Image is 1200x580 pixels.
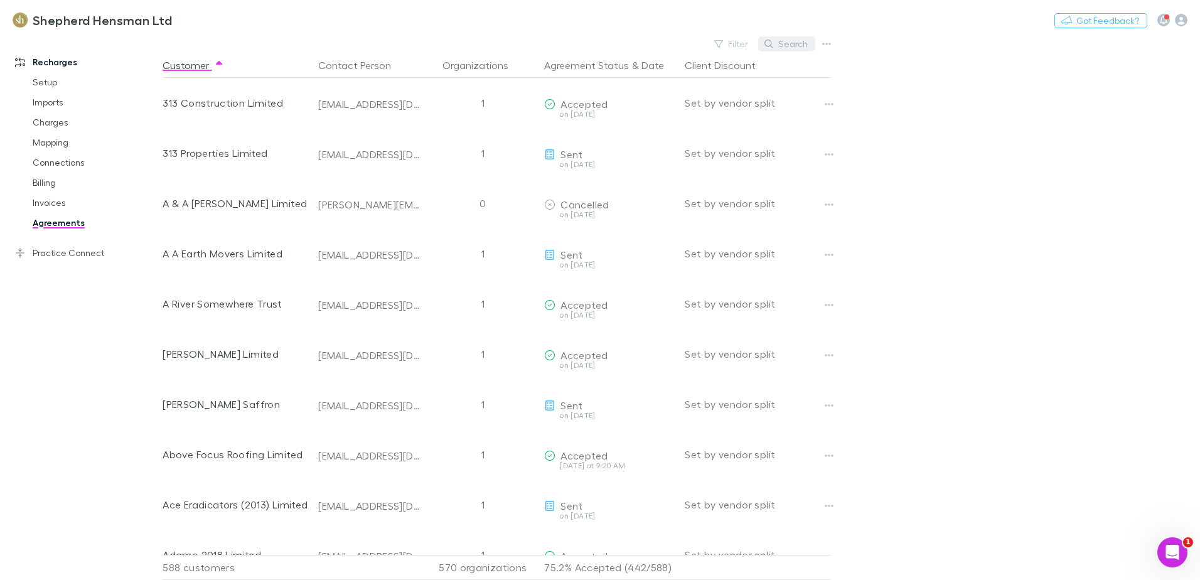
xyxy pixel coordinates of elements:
div: Set by vendor split [685,178,830,228]
div: 1 [426,329,539,379]
div: 1 [426,279,539,329]
div: Set by vendor split [685,279,830,329]
span: Sent [560,249,582,260]
a: Imports [20,92,169,112]
div: Set by vendor split [685,379,830,429]
div: [PERSON_NAME] Saffron [163,379,308,429]
button: Agreement Status [544,53,629,78]
button: Got Feedback? [1054,13,1147,28]
span: 1 [1183,537,1193,547]
div: & [544,53,675,78]
span: Accepted [560,98,608,110]
a: Setup [20,72,169,92]
div: Set by vendor split [685,329,830,379]
div: 1 [426,429,539,480]
button: Contact Person [318,53,406,78]
iframe: Intercom live chat [1157,537,1187,567]
div: [PERSON_NAME] Limited [163,329,308,379]
a: Agreements [20,213,169,233]
div: on [DATE] [544,261,675,269]
div: on [DATE] [544,412,675,419]
div: Set by vendor split [685,480,830,530]
span: Sent [560,148,582,160]
div: Above Focus Roofing Limited [163,429,308,480]
p: 75.2% Accepted (442/588) [544,556,675,579]
div: [EMAIL_ADDRESS][DOMAIN_NAME] [318,249,421,261]
div: Set by vendor split [685,228,830,279]
div: [EMAIL_ADDRESS][DOMAIN_NAME] [318,399,421,412]
div: [EMAIL_ADDRESS][DOMAIN_NAME] [318,550,421,562]
span: Accepted [560,550,608,562]
div: 570 organizations [426,555,539,580]
div: [EMAIL_ADDRESS][DOMAIN_NAME] [318,500,421,512]
div: on [DATE] [544,211,675,218]
h3: Shepherd Hensman Ltd [33,13,172,28]
div: 0 [426,178,539,228]
a: Invoices [20,193,169,213]
div: Set by vendor split [685,128,830,178]
div: 1 [426,128,539,178]
a: Recharges [3,52,169,72]
div: 588 customers [163,555,313,580]
div: on [DATE] [544,512,675,520]
a: Mapping [20,132,169,153]
div: 1 [426,78,539,128]
div: on [DATE] [544,161,675,168]
div: [EMAIL_ADDRESS][DOMAIN_NAME] [318,299,421,311]
div: 1 [426,379,539,429]
div: A A Earth Movers Limited [163,228,308,279]
a: Practice Connect [3,243,169,263]
div: Set by vendor split [685,78,830,128]
button: Filter [708,36,756,51]
span: Accepted [560,449,608,461]
div: [DATE] at 9:20 AM [544,462,675,470]
div: Set by vendor split [685,530,830,580]
div: 1 [426,530,539,580]
div: A River Somewhere Trust [163,279,308,329]
div: Ace Eradicators (2013) Limited [163,480,308,530]
div: [PERSON_NAME][EMAIL_ADDRESS][DOMAIN_NAME] [318,198,421,211]
div: [EMAIL_ADDRESS][DOMAIN_NAME] [318,349,421,362]
a: Billing [20,173,169,193]
img: Shepherd Hensman Ltd's Logo [13,13,28,28]
a: Shepherd Hensman Ltd [5,5,179,35]
div: on [DATE] [544,362,675,369]
div: on [DATE] [544,110,675,118]
button: Customer [163,53,224,78]
span: Sent [560,500,582,512]
div: [EMAIL_ADDRESS][DOMAIN_NAME] [318,449,421,462]
div: 313 Properties Limited [163,128,308,178]
button: Client Discount [685,53,771,78]
a: Charges [20,112,169,132]
div: 1 [426,228,539,279]
span: Cancelled [560,198,609,210]
button: Organizations [442,53,523,78]
span: Accepted [560,299,608,311]
div: [EMAIL_ADDRESS][DOMAIN_NAME] [318,98,421,110]
div: 1 [426,480,539,530]
div: [EMAIL_ADDRESS][DOMAIN_NAME] [318,148,421,161]
div: Set by vendor split [685,429,830,480]
button: Date [641,53,664,78]
a: Connections [20,153,169,173]
div: A & A [PERSON_NAME] Limited [163,178,308,228]
div: 313 Construction Limited [163,78,308,128]
div: on [DATE] [544,311,675,319]
span: Accepted [560,349,608,361]
span: Sent [560,399,582,411]
div: Adamo 2018 Limited [163,530,308,580]
button: Search [758,36,815,51]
